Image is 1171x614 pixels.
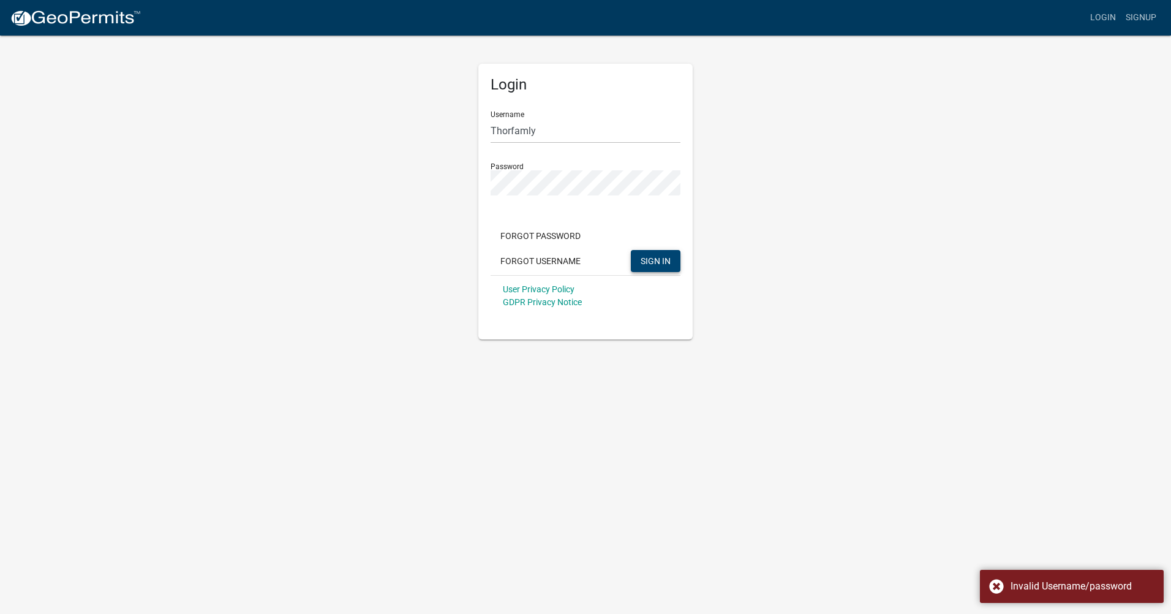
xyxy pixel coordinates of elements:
[631,250,680,272] button: SIGN IN
[1121,6,1161,29] a: Signup
[491,250,590,272] button: Forgot Username
[1011,579,1154,594] div: Invalid Username/password
[1085,6,1121,29] a: Login
[491,225,590,247] button: Forgot Password
[641,256,671,265] span: SIGN IN
[503,297,582,307] a: GDPR Privacy Notice
[491,76,680,94] h5: Login
[503,284,574,294] a: User Privacy Policy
